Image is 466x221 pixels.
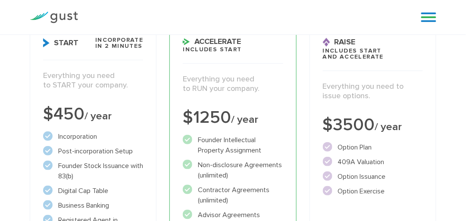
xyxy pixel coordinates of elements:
span: Accelerate [183,38,241,46]
span: / year [84,109,112,122]
li: Post-incorporation Setup [43,146,143,156]
img: Raise Icon [323,38,330,47]
span: Includes START [183,47,242,53]
li: Option Issuance [323,171,423,182]
li: Non-disclosure Agreements (unlimited) [183,160,283,181]
span: Incorporate in 2 Minutes [95,37,143,49]
img: Gust Logo [30,12,78,23]
li: Founder Stock Issuance with 83(b) [43,161,143,181]
div: $450 [43,106,143,123]
p: Everything you need to RUN your company. [183,75,283,94]
li: Contractor Agreements (unlimited) [183,185,283,205]
span: / year [231,113,258,126]
div: $3500 [323,116,423,134]
span: / year [375,120,402,133]
p: Everything you need to START your company. [43,71,143,90]
li: Incorporation [43,131,143,142]
li: Digital Cap Table [43,186,143,196]
p: Everything you need to issue options. [323,82,423,101]
li: Option Plan [323,142,423,153]
img: Start Icon X2 [43,38,50,47]
li: Founder Intellectual Property Assignment [183,135,283,156]
img: Accelerate Icon [183,38,190,45]
li: 409A Valuation [323,157,423,167]
div: $1250 [183,109,283,126]
li: Option Exercise [323,186,423,196]
span: Start [43,38,78,47]
li: Business Banking [43,200,143,211]
span: Includes START and ACCELERATE [323,48,384,60]
span: Raise [323,38,356,47]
